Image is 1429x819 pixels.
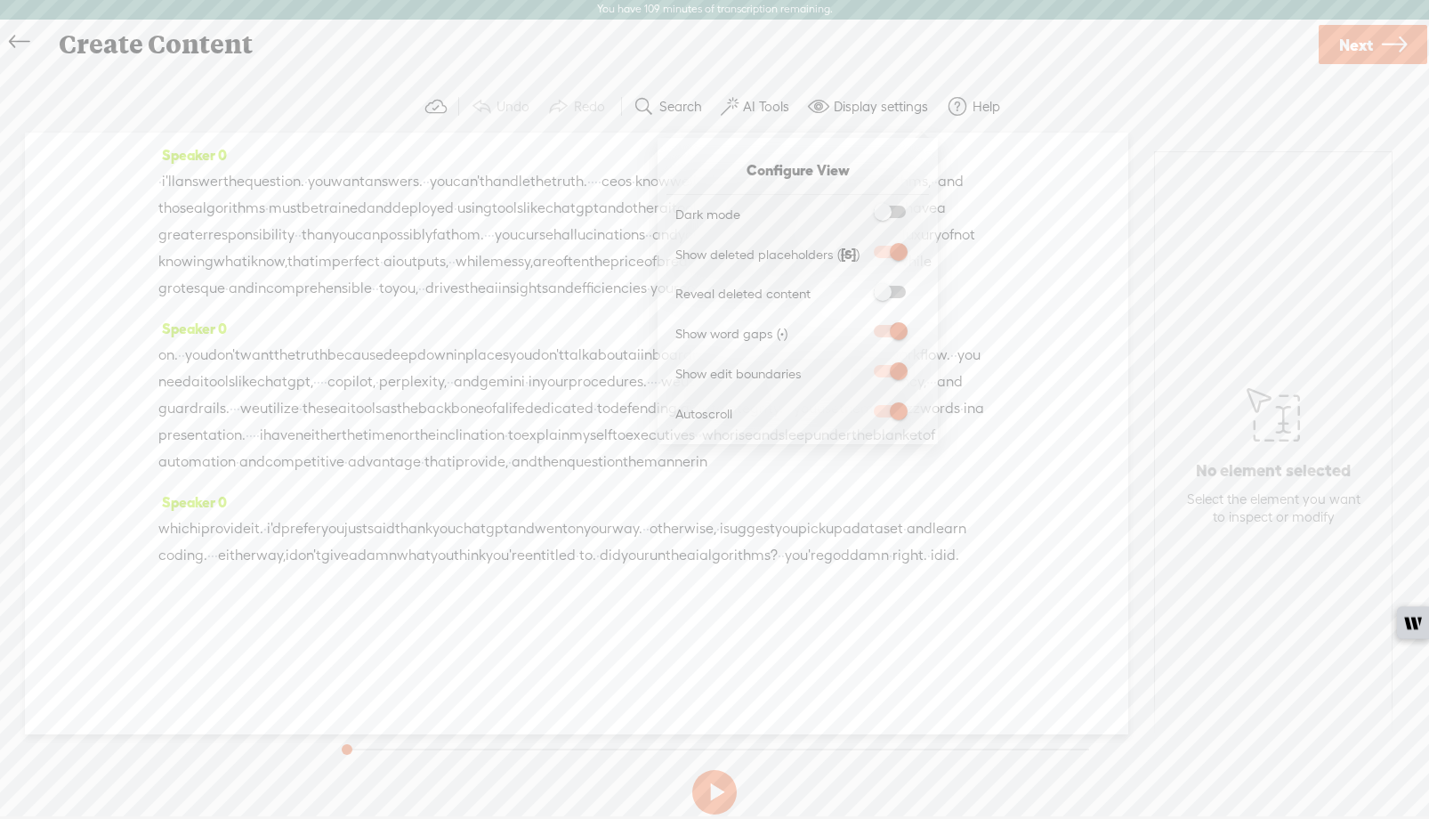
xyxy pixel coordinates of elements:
[495,515,504,542] span: p
[260,422,263,449] span: i
[418,395,484,422] span: backbone
[246,422,249,449] span: ·
[593,195,599,222] span: t
[730,422,753,449] span: rise
[253,422,256,449] span: ·
[635,168,670,195] span: know
[675,204,860,226] div: Dark mode
[454,195,457,222] span: ·
[375,369,379,395] span: ·
[236,449,239,475] span: ·
[397,395,418,422] span: the
[585,195,593,222] span: p
[422,275,425,302] span: ·
[679,159,916,182] div: Configure View
[344,515,367,542] span: just
[302,222,332,248] span: than
[98,119,342,158] div: How Do I download the altered file
[675,323,860,345] div: Show word gaps ( )
[480,369,525,395] span: gemini
[457,195,492,222] span: using
[508,422,521,449] span: to
[204,369,235,395] span: tools
[14,172,342,532] div: Armel says…
[185,342,208,369] span: you
[941,222,954,248] span: of
[597,3,833,17] label: You have 109 minutes of transcription remaining.
[780,327,784,341] span: ·
[612,422,626,449] span: to
[657,248,755,275] span: breakthroughs,
[964,395,975,422] span: in
[14,172,292,500] div: You can save the project and once you save it you will be to download it. Alternatively, you can ...
[14,119,342,173] div: CSP CITE CPIM says…
[453,168,485,195] span: can't
[46,21,1316,68] div: Create Content
[486,275,498,302] span: ai
[201,515,251,542] span: provide
[716,515,720,542] span: ·
[504,515,509,542] span: t
[610,248,644,275] span: price
[229,275,254,302] span: and
[415,422,436,449] span: the
[555,248,589,275] span: often
[421,449,424,475] span: ·
[393,422,415,449] span: nor
[644,449,696,475] span: manner
[589,342,628,369] span: about
[448,248,452,275] span: ·
[425,275,464,302] span: drives
[456,449,508,475] span: provide,
[245,168,304,195] span: question.
[498,275,548,302] span: insights
[675,283,860,305] div: Reveal deleted content
[182,342,185,369] span: ·
[598,168,601,195] span: ·
[158,369,191,395] span: need
[574,275,647,302] span: efficiencies
[975,395,984,422] span: a
[417,342,454,369] span: down
[537,449,567,475] span: then
[518,222,553,248] span: curse
[281,515,321,542] span: prefer
[436,422,505,449] span: inclination
[158,275,225,302] span: grotesque
[265,449,344,475] span: competitive
[321,515,344,542] span: you
[191,369,204,395] span: ai
[509,515,535,542] span: and
[313,369,317,395] span: ·
[642,515,646,542] span: ·
[365,168,423,195] span: answers.
[380,222,432,248] span: possibly
[304,168,308,195] span: ·
[723,515,775,542] span: suggest
[508,449,512,475] span: ·
[85,583,99,597] button: Upload attachment
[465,342,509,369] span: places
[535,515,568,542] span: went
[486,515,495,542] span: g
[158,222,208,248] span: greater
[274,342,295,369] span: the
[490,248,533,275] span: messy,
[418,275,422,302] span: ·
[158,494,227,510] span: Speaker 0
[521,422,569,449] span: explain
[450,369,454,395] span: ·
[235,369,257,395] span: like
[158,195,194,222] span: those
[625,195,659,222] span: other
[327,342,383,369] span: because
[299,395,303,422] span: ·
[652,342,737,369] span: boardrooms.
[249,422,253,449] span: ·
[954,342,957,369] span: ·
[597,395,610,422] span: to
[932,515,966,542] span: learn
[267,515,281,542] span: i'd
[589,248,610,275] span: the
[628,342,641,369] span: ai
